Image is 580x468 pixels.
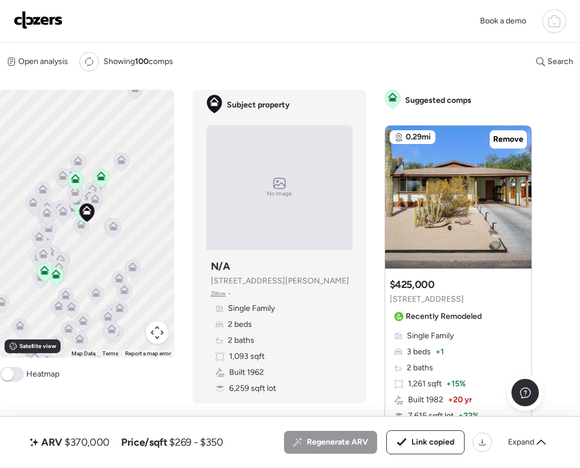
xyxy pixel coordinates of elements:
[211,275,349,287] span: [STREET_ADDRESS][PERSON_NAME]
[408,378,442,390] span: 1,261 sqft
[211,289,226,298] span: Zillow
[406,311,482,322] span: Recently Remodeled
[458,410,479,422] span: + 22%
[407,362,433,374] span: 2 baths
[435,346,444,358] span: + 1
[228,335,254,346] span: 2 baths
[14,11,63,29] img: Logo
[480,16,526,26] span: Book a demo
[3,343,41,358] a: Open this area in Google Maps (opens a new window)
[448,394,472,406] span: + 20 yr
[408,394,443,406] span: Built 1982
[102,350,118,357] a: Terms (opens in new tab)
[390,294,464,305] span: [STREET_ADDRESS]
[71,350,95,358] button: Map Data
[41,435,62,449] span: ARV
[19,342,56,351] span: Satellite view
[229,351,265,362] span: 1,093 sqft
[411,437,454,448] span: Link copied
[146,321,169,344] button: Map camera controls
[121,435,167,449] span: Price/sqft
[547,56,573,67] span: Search
[125,350,171,357] a: Report a map error
[307,437,368,448] span: Regenerate ARV
[227,99,290,111] span: Subject property
[228,319,252,330] span: 2 beds
[211,259,230,273] h3: N/A
[18,56,68,67] span: Open analysis
[103,56,173,67] span: Showing comps
[169,435,223,449] span: $269 - $350
[135,57,149,66] span: 100
[228,303,275,314] span: Single Family
[229,367,264,378] span: Built 1962
[228,289,231,298] span: •
[508,437,534,448] span: Expand
[229,383,276,394] span: 6,259 sqft lot
[405,95,471,106] span: Suggested comps
[390,278,435,291] h3: $425,000
[406,131,431,143] span: 0.29mi
[65,435,110,449] span: $370,000
[407,330,454,342] span: Single Family
[407,346,431,358] span: 3 beds
[446,378,466,390] span: + 15%
[493,134,523,145] span: Remove
[267,189,292,198] span: No image
[3,343,41,358] img: Google
[26,369,59,380] span: Heatmap
[408,410,454,422] span: 7,615 sqft lot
